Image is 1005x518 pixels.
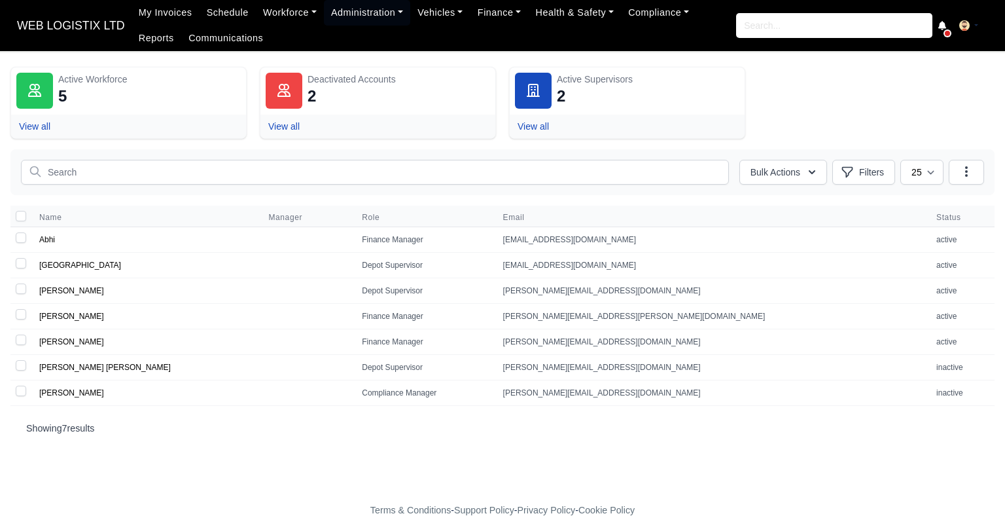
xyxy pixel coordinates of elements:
button: Bulk Actions [739,160,827,185]
div: 5 [58,86,67,107]
a: [PERSON_NAME] [PERSON_NAME] [39,363,171,372]
td: Depot Supervisor [354,355,495,380]
td: Finance Manager [354,304,495,329]
td: active [928,304,995,329]
div: Active Workforce [58,73,241,86]
div: 2 [308,86,316,107]
a: Terms & Conditions [370,505,451,515]
td: active [928,253,995,278]
a: Reports [132,26,181,51]
td: [PERSON_NAME][EMAIL_ADDRESS][DOMAIN_NAME] [495,278,928,304]
button: Role [362,212,390,223]
td: Depot Supervisor [354,278,495,304]
a: Communications [181,26,271,51]
span: Email [503,212,921,223]
td: inactive [928,380,995,406]
a: View all [268,121,300,132]
a: View all [518,121,549,132]
td: [PERSON_NAME][EMAIL_ADDRESS][DOMAIN_NAME] [495,380,928,406]
td: [EMAIL_ADDRESS][DOMAIN_NAME] [495,227,928,253]
td: Finance Manager [354,227,495,253]
div: 2 [557,86,565,107]
span: 7 [62,423,67,434]
input: Search [21,160,729,185]
td: [PERSON_NAME][EMAIL_ADDRESS][DOMAIN_NAME] [495,355,928,380]
a: [PERSON_NAME] [39,312,104,321]
a: Support Policy [454,505,514,515]
button: Name [39,212,72,223]
a: [PERSON_NAME] [39,286,104,295]
td: inactive [928,355,995,380]
td: Finance Manager [354,329,495,355]
button: Filters [832,160,895,185]
a: [PERSON_NAME] [39,388,104,398]
span: WEB LOGISTIX LTD [10,12,132,39]
a: [GEOGRAPHIC_DATA] [39,261,121,270]
a: Privacy Policy [518,505,576,515]
a: Cookie Policy [578,505,635,515]
div: Deactivated Accounts [308,73,490,86]
td: Depot Supervisor [354,253,495,278]
td: active [928,227,995,253]
a: [PERSON_NAME] [39,337,104,346]
a: WEB LOGISTIX LTD [10,13,132,39]
td: [PERSON_NAME][EMAIL_ADDRESS][DOMAIN_NAME] [495,329,928,355]
p: Showing results [26,422,979,435]
span: Role [362,212,379,223]
td: [PERSON_NAME][EMAIL_ADDRESS][PERSON_NAME][DOMAIN_NAME] [495,304,928,329]
span: Status [936,212,987,223]
span: Manager [268,212,302,223]
div: Active Supervisors [557,73,739,86]
span: Name [39,212,62,223]
td: active [928,278,995,304]
a: View all [19,121,50,132]
input: Search... [736,13,932,38]
div: - - - [130,503,875,518]
td: active [928,329,995,355]
button: Manager [268,212,313,223]
a: Abhi [39,235,55,244]
td: Compliance Manager [354,380,495,406]
td: [EMAIL_ADDRESS][DOMAIN_NAME] [495,253,928,278]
